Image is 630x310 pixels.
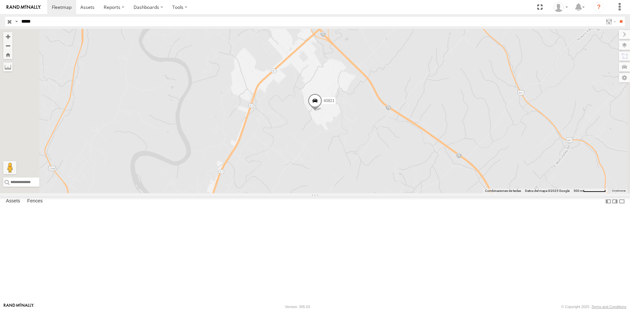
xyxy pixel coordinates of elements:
label: Fences [24,197,46,206]
div: © Copyright 2025 - [561,305,626,309]
button: Arrastra el hombrecito naranja al mapa para abrir Street View [3,161,16,174]
label: Dock Summary Table to the Right [612,196,618,206]
label: Assets [3,197,23,206]
span: Datos del mapa ©2025 Google [525,189,570,193]
label: Search Filter Options [603,17,617,26]
span: 40821 [324,98,334,103]
img: rand-logo.svg [7,5,41,10]
label: Map Settings [619,73,630,82]
label: Dock Summary Table to the Left [605,196,612,206]
a: Visit our Website [4,303,34,310]
button: Zoom in [3,32,12,41]
a: Condiciones [612,190,626,192]
label: Hide Summary Table [619,196,625,206]
div: Version: 305.03 [285,305,310,309]
i: ? [594,2,604,12]
a: Terms and Conditions [592,305,626,309]
span: 500 m [574,189,583,193]
label: Search Query [14,17,19,26]
button: Escala del mapa: 500 m por 65 píxeles [572,189,608,193]
button: Combinaciones de teclas [485,189,521,193]
button: Zoom out [3,41,12,50]
button: Zoom Home [3,50,12,59]
label: Measure [3,62,12,72]
div: Andrea Morales [551,2,570,12]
